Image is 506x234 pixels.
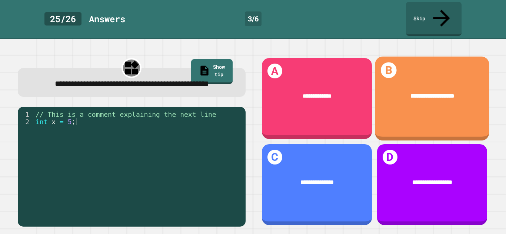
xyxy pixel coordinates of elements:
[18,118,34,125] div: 2
[381,62,396,78] h1: B
[191,59,233,84] a: Show tip
[383,150,398,165] h1: D
[18,111,34,118] div: 1
[245,11,262,26] div: 3 / 6
[267,150,283,165] h1: C
[267,64,283,79] h1: A
[406,2,462,36] a: Skip
[89,12,125,26] div: Answer s
[44,12,81,26] div: 25 / 26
